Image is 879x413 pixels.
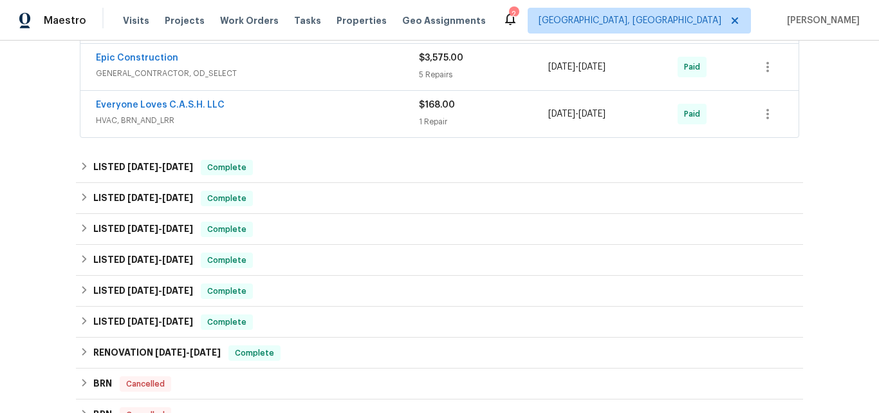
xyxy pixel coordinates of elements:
h6: LISTED [93,253,193,268]
a: Epic Construction [96,53,178,62]
span: HVAC, BRN_AND_LRR [96,114,419,127]
span: Complete [202,223,252,236]
span: [DATE] [162,193,193,202]
span: [DATE] [162,224,193,233]
a: Everyone Loves C.A.S.H. LLC [96,101,225,110]
span: - [548,108,606,120]
span: [DATE] [548,62,575,72]
span: [PERSON_NAME] [782,14,860,27]
span: $3,575.00 [419,53,463,62]
span: [DATE] [127,193,158,202]
span: [DATE] [190,348,221,357]
h6: LISTED [93,222,193,237]
div: LISTED [DATE]-[DATE]Complete [76,183,803,214]
span: Complete [202,254,252,267]
h6: BRN [93,376,112,392]
span: [DATE] [162,162,193,171]
span: Complete [202,285,252,298]
span: [DATE] [578,62,606,72]
span: Complete [202,161,252,174]
span: Projects [165,14,205,27]
h6: LISTED [93,160,193,175]
span: - [127,255,193,264]
span: $168.00 [419,101,455,110]
div: RENOVATION [DATE]-[DATE]Complete [76,338,803,369]
div: BRN Cancelled [76,369,803,399]
span: Work Orders [220,14,279,27]
span: [GEOGRAPHIC_DATA], [GEOGRAPHIC_DATA] [539,14,721,27]
h6: LISTED [93,191,193,206]
span: Complete [202,192,252,205]
span: - [155,348,221,357]
span: [DATE] [162,286,193,295]
div: 1 Repair [419,115,548,128]
span: Paid [684,61,705,73]
span: - [127,286,193,295]
div: LISTED [DATE]-[DATE]Complete [76,276,803,307]
span: Cancelled [121,378,170,390]
span: - [127,193,193,202]
span: [DATE] [155,348,186,357]
span: - [548,61,606,73]
div: LISTED [DATE]-[DATE]Complete [76,245,803,276]
div: LISTED [DATE]-[DATE]Complete [76,307,803,338]
h6: RENOVATION [93,345,221,361]
div: 5 Repairs [419,68,548,81]
span: [DATE] [127,286,158,295]
div: 2 [509,8,518,21]
span: GENERAL_CONTRACTOR, OD_SELECT [96,67,419,80]
span: [DATE] [162,255,193,264]
h6: LISTED [93,283,193,299]
span: [DATE] [127,317,158,326]
span: Complete [202,316,252,329]
h6: LISTED [93,314,193,330]
span: Complete [230,347,279,360]
span: [DATE] [127,255,158,264]
span: - [127,162,193,171]
span: [DATE] [578,110,606,119]
span: [DATE] [127,162,158,171]
span: Properties [337,14,387,27]
div: LISTED [DATE]-[DATE]Complete [76,214,803,245]
span: Paid [684,108,705,120]
span: - [127,224,193,233]
span: [DATE] [127,224,158,233]
span: Tasks [294,16,321,25]
span: [DATE] [548,110,575,119]
span: - [127,317,193,326]
span: Visits [123,14,149,27]
span: [DATE] [162,317,193,326]
div: LISTED [DATE]-[DATE]Complete [76,152,803,183]
span: Maestro [44,14,86,27]
span: Geo Assignments [402,14,486,27]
